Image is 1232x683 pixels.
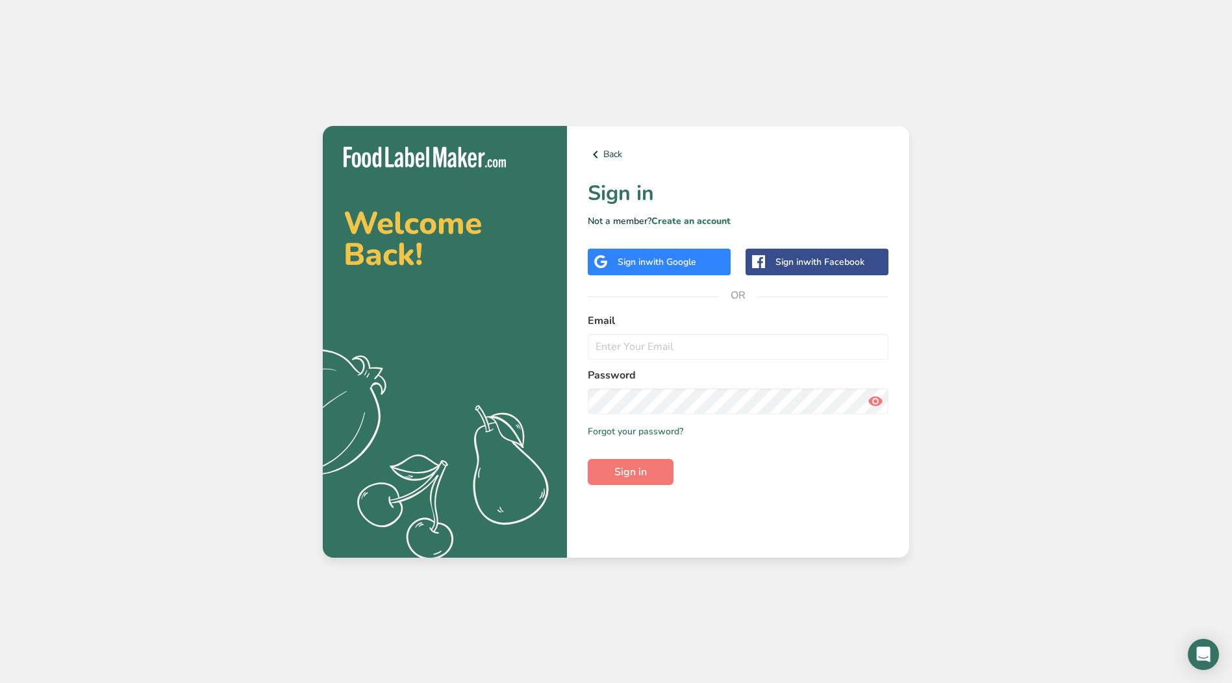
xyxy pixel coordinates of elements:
label: Password [588,367,888,383]
input: Enter Your Email [588,334,888,360]
a: Forgot your password? [588,425,683,438]
h1: Sign in [588,178,888,209]
div: Open Intercom Messenger [1188,639,1219,670]
a: Back [588,147,888,162]
span: with Facebook [803,256,864,268]
button: Sign in [588,459,673,485]
span: with Google [646,256,696,268]
span: OR [719,276,758,315]
div: Sign in [775,255,864,269]
div: Sign in [618,255,696,269]
p: Not a member? [588,214,888,228]
label: Email [588,313,888,329]
img: Food Label Maker [344,147,506,168]
h2: Welcome Back! [344,208,546,270]
span: Sign in [614,464,647,480]
a: Create an account [651,215,731,227]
